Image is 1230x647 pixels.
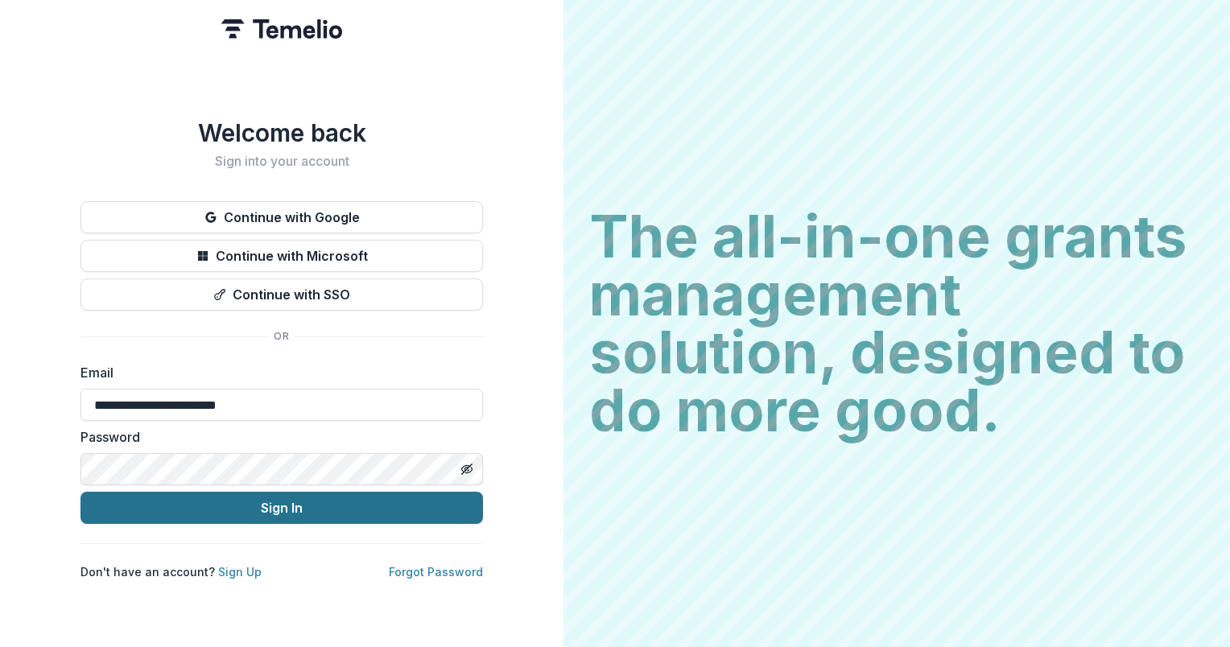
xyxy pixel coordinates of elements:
a: Sign Up [218,565,262,579]
label: Password [80,427,473,447]
button: Continue with Google [80,201,483,233]
h2: Sign into your account [80,154,483,169]
h1: Welcome back [80,118,483,147]
a: Forgot Password [389,565,483,579]
img: Temelio [221,19,342,39]
button: Toggle password visibility [454,456,480,482]
button: Sign In [80,492,483,524]
button: Continue with SSO [80,278,483,311]
p: Don't have an account? [80,563,262,580]
label: Email [80,363,473,382]
button: Continue with Microsoft [80,240,483,272]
